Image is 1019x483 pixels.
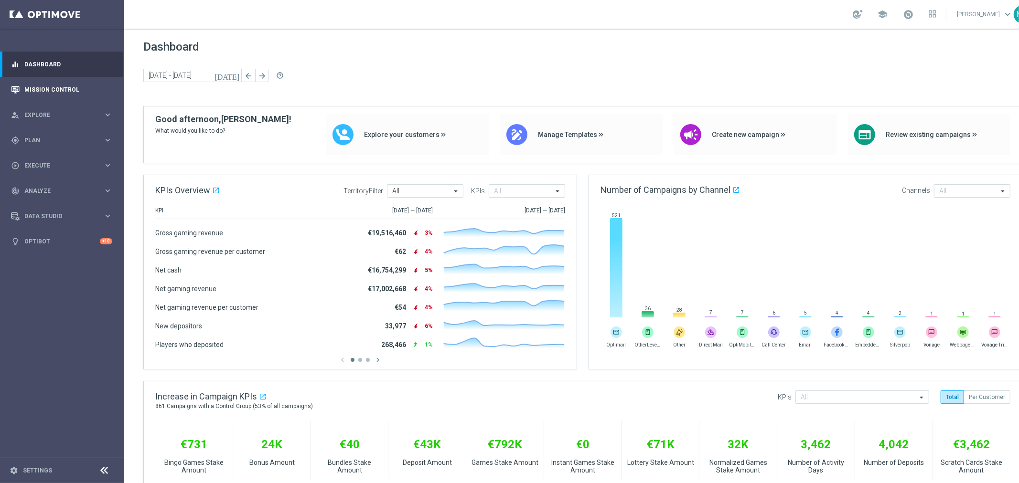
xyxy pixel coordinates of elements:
[11,77,112,102] div: Mission Control
[24,163,103,168] span: Execute
[103,211,112,220] i: keyboard_arrow_right
[11,136,20,145] i: gps_fixed
[11,162,113,169] button: play_circle_outline Execute keyboard_arrow_right
[11,136,103,145] div: Plan
[11,111,20,119] i: person_search
[24,188,103,194] span: Analyze
[24,112,103,118] span: Explore
[11,238,113,245] button: lightbulb Optibot +10
[11,52,112,77] div: Dashboard
[956,7,1014,21] a: [PERSON_NAME]keyboard_arrow_down
[103,186,112,195] i: keyboard_arrow_right
[11,229,112,254] div: Optibot
[11,136,113,144] button: gps_fixed Plan keyboard_arrow_right
[100,238,112,244] div: +10
[23,468,52,473] a: Settings
[11,187,20,195] i: track_changes
[11,161,103,170] div: Execute
[103,110,112,119] i: keyboard_arrow_right
[24,213,103,219] span: Data Studio
[24,229,100,254] a: Optibot
[11,111,103,119] div: Explore
[11,60,20,69] i: equalizer
[11,161,20,170] i: play_circle_outline
[11,187,103,195] div: Analyze
[877,9,888,20] span: school
[11,61,113,68] button: equalizer Dashboard
[11,212,113,220] button: Data Studio keyboard_arrow_right
[1002,9,1013,20] span: keyboard_arrow_down
[11,86,113,94] button: Mission Control
[103,136,112,145] i: keyboard_arrow_right
[24,77,112,102] a: Mission Control
[103,161,112,170] i: keyboard_arrow_right
[11,212,103,220] div: Data Studio
[11,187,113,195] button: track_changes Analyze keyboard_arrow_right
[10,466,18,475] i: settings
[11,111,113,119] button: person_search Explore keyboard_arrow_right
[11,237,20,246] i: lightbulb
[24,137,103,143] span: Plan
[24,52,112,77] a: Dashboard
